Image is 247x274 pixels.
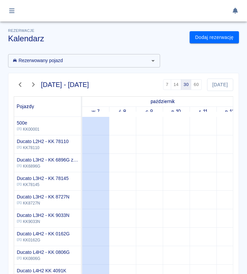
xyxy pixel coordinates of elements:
button: Otwórz [148,56,158,65]
button: 14 dni [171,79,181,90]
h6: Ducato L2H2 - KK 78110 [17,138,69,145]
a: 12 października 2025 [224,107,237,117]
p: KK0806G [17,256,70,262]
h6: Ducato L3H2 - KK 9033N [17,212,69,219]
p: KK8727N [17,200,69,206]
a: Dodaj rezerwację [190,31,239,44]
a: 7 października 2025 [149,97,177,106]
h6: Ducato L3H2 - KK 8727N [17,193,69,200]
p: KK6896G [17,163,78,169]
a: 8 października 2025 [117,107,128,117]
p: KK00001 [17,126,39,132]
h4: [DATE] - [DATE] [41,81,89,89]
h3: Kalendarz [8,34,184,43]
h6: Ducato L4H2 KK 4091K [17,267,66,274]
h6: Ducato L4H2 - KK 0162G [17,230,70,237]
p: KK78145 [17,182,69,188]
p: KK9033N [17,219,69,225]
button: [DATE] [207,79,233,91]
a: 11 października 2025 [197,107,209,117]
p: KK0162G [17,237,70,243]
button: 7 dni [163,79,171,90]
h6: 500e [17,120,39,126]
span: Pojazdy [17,104,34,109]
button: 60 dni [191,79,201,90]
h6: Ducato L4H2 - KK 0806G [17,249,70,256]
h6: Ducato L3H2 - KK 6896G zastępcze [17,156,78,163]
a: Renthelp logo [103,12,145,18]
h6: Ducato L3H2 - KK 78145 [17,175,69,182]
img: Renthelp logo [103,5,145,16]
button: 30 dni [181,79,191,90]
a: 7 października 2025 [90,107,101,117]
p: KK78110 [17,145,69,151]
span: Rezerwacje [8,29,34,33]
input: Wyszukaj i wybierz pojazdy... [10,56,147,65]
a: 10 października 2025 [170,107,183,117]
a: 9 października 2025 [144,107,155,117]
